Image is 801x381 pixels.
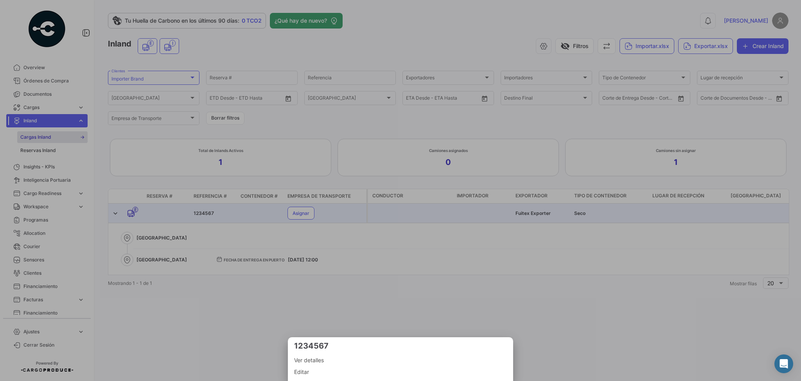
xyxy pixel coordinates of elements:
a: Ver detalles [294,354,507,366]
span: Editar [294,367,507,377]
h3: 1234567 [294,340,507,351]
span: Ver detalles [294,356,507,365]
a: Editar [294,366,507,378]
div: Abrir Intercom Messenger [774,354,793,373]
